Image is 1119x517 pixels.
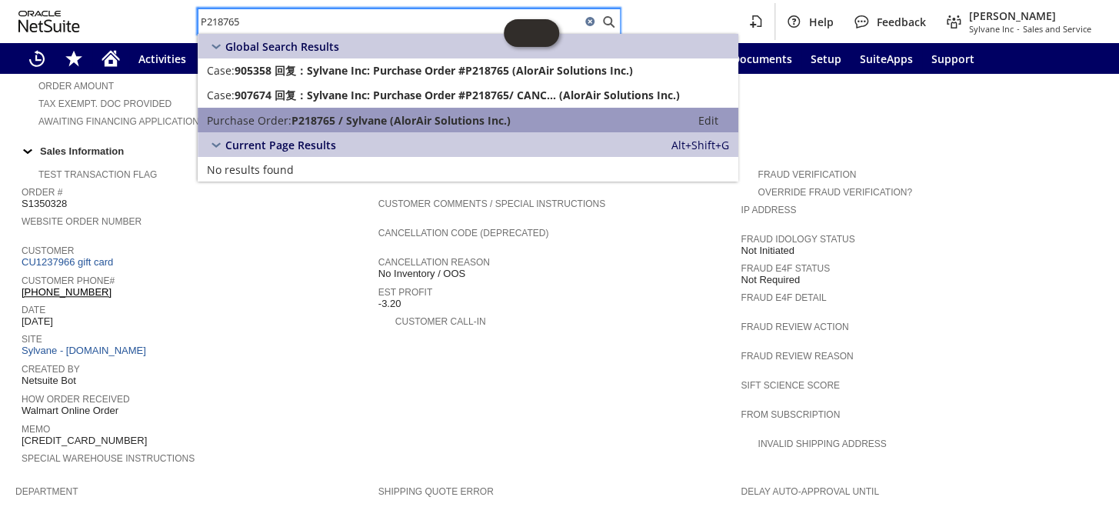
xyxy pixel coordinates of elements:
[195,43,273,74] a: Warehouse
[92,43,129,74] a: Home
[378,198,605,209] a: Customer Comments / Special Instructions
[809,15,834,29] span: Help
[225,138,336,152] span: Current Page Results
[741,322,848,332] a: Fraud Review Action
[22,405,118,417] span: Walmart Online Order
[741,380,839,391] a: Sift Science Score
[758,169,856,180] a: Fraud Verification
[22,375,76,387] span: Netsuite Bot
[851,43,922,74] a: SuiteApps
[235,63,633,78] span: 905358 回复：Sylvane Inc: Purchase Order #P218765 (AlorAir Solutions Inc.)
[22,286,112,298] a: [PHONE_NUMBER]
[732,52,792,66] span: Documents
[22,424,50,435] a: Memo
[18,43,55,74] a: Recent Records
[378,486,494,497] a: Shipping Quote Error
[811,52,841,66] span: Setup
[741,263,830,274] a: Fraud E4F Status
[741,245,794,257] span: Not Initiated
[22,216,142,227] a: Website Order Number
[22,198,67,210] span: S1350328
[198,58,738,83] a: Case:905358 回复：Sylvane Inc: Purchase Order #P218765 (AlorAir Solutions Inc.)Edit:
[198,108,738,132] a: Purchase Order:P218765 / Sylvane (AlorAir Solutions Inc.)Edit:
[22,334,42,345] a: Site
[22,453,195,464] a: Special Warehouse Instructions
[741,292,826,303] a: Fraud E4F Detail
[378,287,432,298] a: Est Profit
[860,52,913,66] span: SuiteApps
[22,394,130,405] a: How Order Received
[235,88,680,103] span: 907674 回复：Sylvane Inc: Purchase Order #P218765/ CANC... (AlorAir Solutions Inc.)
[65,49,83,68] svg: Shortcuts
[378,228,549,238] a: Cancellation Code (deprecated)
[395,316,486,327] a: Customer Call-in
[207,113,291,128] span: Purchase Order:
[877,15,926,29] span: Feedback
[1023,23,1091,35] span: Sales and Service
[198,83,738,108] a: Case:907674 回复：Sylvane Inc: Purchase Order #P218765/ CANC... (AlorAir Solutions Inc.)Edit:
[207,162,294,177] span: No results found
[38,81,114,92] a: Order Amount
[22,275,115,286] a: Customer Phone#
[741,234,854,245] a: Fraud Idology Status
[28,49,46,68] svg: Recent Records
[599,12,618,31] svg: Search
[758,439,886,449] a: Invalid Shipping Address
[741,205,796,215] a: IP Address
[969,8,1091,23] span: [PERSON_NAME]
[801,43,851,74] a: Setup
[22,315,53,328] span: [DATE]
[22,345,150,356] a: Sylvane - [DOMAIN_NAME]
[22,187,62,198] a: Order #
[18,11,80,32] svg: logo
[378,257,490,268] a: Cancellation Reason
[531,19,559,47] span: Oracle Guided Learning Widget. To move around, please hold and drag
[741,486,878,497] a: Delay Auto-Approval Until
[22,364,80,375] a: Created By
[723,43,801,74] a: Documents
[22,245,74,256] a: Customer
[22,435,147,447] span: [CREDIT_CARD_NUMBER]
[38,169,157,180] a: Test Transaction Flag
[1017,23,1020,35] span: -
[291,113,511,128] span: P218765 / Sylvane (AlorAir Solutions Inc.)
[38,116,199,127] a: Awaiting Financing Application
[102,49,120,68] svg: Home
[378,298,401,310] span: -3.20
[198,12,581,31] input: Search
[741,409,840,420] a: From Subscription
[671,138,729,152] span: Alt+Shift+G
[198,157,738,182] a: No results found
[225,39,339,54] span: Global Search Results
[681,111,735,129] a: Edit:
[15,141,1097,161] div: Sales Information
[741,274,800,286] span: Not Required
[207,88,235,103] span: Case:
[931,52,974,66] span: Support
[969,23,1014,35] span: Sylvane Inc
[22,305,45,315] a: Date
[55,43,92,74] div: Shortcuts
[138,52,186,66] span: Activities
[922,43,984,74] a: Support
[15,486,78,497] a: Department
[378,268,465,280] span: No Inventory / OOS
[15,141,1104,161] td: Sales Information
[741,351,853,362] a: Fraud Review Reason
[22,256,117,268] a: CU1237966 gift card
[207,63,235,78] span: Case:
[758,187,911,198] a: Override Fraud Verification?
[38,98,172,109] a: Tax Exempt. Doc Provided
[504,19,559,47] iframe: Click here to launch Oracle Guided Learning Help Panel
[129,43,195,74] a: Activities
